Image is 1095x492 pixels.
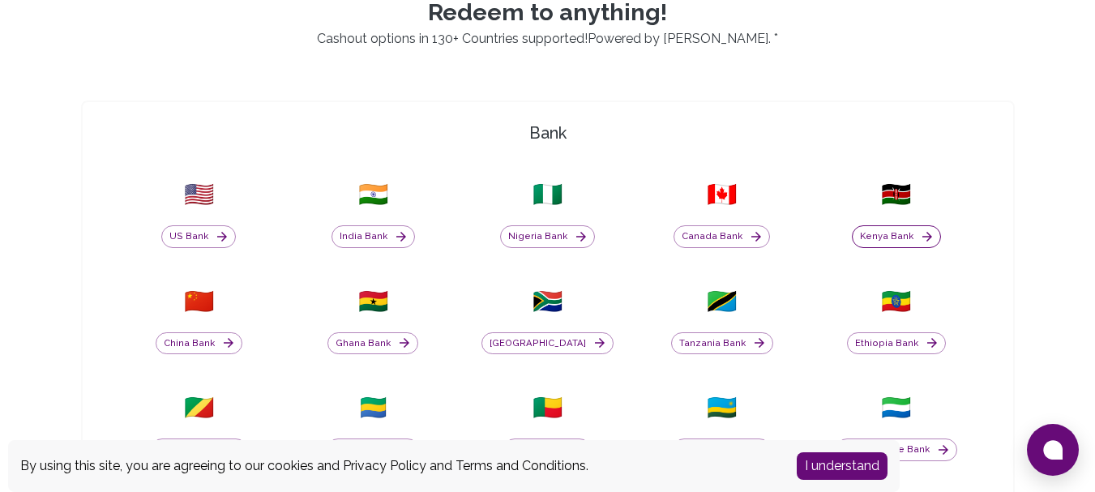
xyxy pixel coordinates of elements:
a: Powered by [PERSON_NAME] [588,31,768,46]
a: Privacy Policy [343,458,426,473]
button: Sierra Leone Bank [836,439,957,461]
button: Congo (DRC) [151,439,247,461]
button: Nigeria Bank [500,225,595,248]
a: Terms and Conditions [456,458,586,473]
button: Tanzania Bank [671,332,773,355]
p: Cashout options in 130+ Countries supported! . * [62,29,1034,49]
span: 🇺🇸 [184,180,214,209]
span: 🇷🇼 [707,393,737,422]
span: 🇨🇳 [184,287,214,316]
span: 🇨🇬 [184,393,214,422]
h4: Bank [89,122,1007,144]
button: Ethiopia Bank [847,332,946,355]
span: 🇪🇹 [881,287,911,316]
div: By using this site, you are agreeing to our cookies and and . [20,456,772,476]
span: 🇹🇿 [707,287,737,316]
span: 🇿🇦 [533,287,562,316]
span: 🇰🇪 [881,180,911,209]
button: China Bank [156,332,242,355]
span: 🇳🇬 [533,180,562,209]
button: Benin Bank [503,439,591,461]
button: Gabon Bank [327,439,419,461]
button: [GEOGRAPHIC_DATA] [481,332,614,355]
button: Open chat window [1027,424,1079,476]
span: 🇧🇯 [533,393,562,422]
button: Ghana Bank [327,332,418,355]
span: 🇮🇳 [358,180,388,209]
button: India Bank [331,225,415,248]
span: 🇨🇦 [707,180,737,209]
span: 🇬🇭 [358,287,388,316]
span: 🇬🇦 [358,393,388,422]
button: Accept cookies [797,452,888,480]
button: US Bank [161,225,236,248]
button: Canada Bank [674,225,770,248]
button: Kenya Bank [852,225,941,248]
button: Rwanda Bank [673,439,771,461]
span: 🇸🇱 [881,393,911,422]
